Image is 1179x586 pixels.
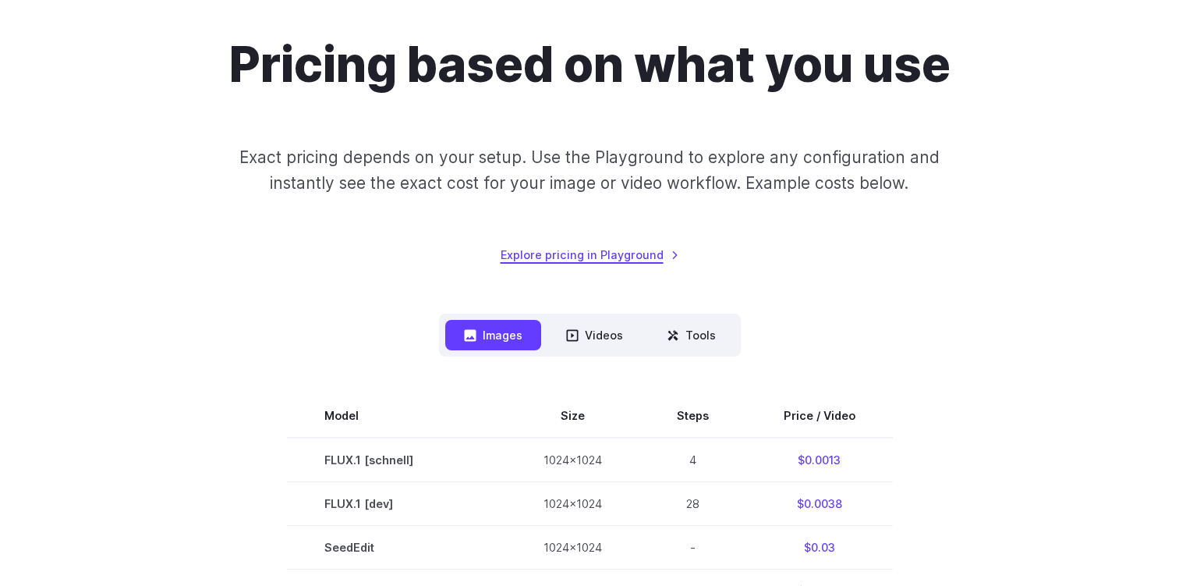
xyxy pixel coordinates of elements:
[287,526,506,570] td: SeedEdit
[746,394,893,438] th: Price / Video
[287,438,506,482] td: FLUX.1 [schnell]
[506,438,639,482] td: 1024x1024
[639,438,746,482] td: 4
[639,526,746,570] td: -
[287,482,506,526] td: FLUX.1 [dev]
[287,394,506,438] th: Model
[506,394,639,438] th: Size
[648,320,735,350] button: Tools
[746,438,893,482] td: $0.0013
[746,526,893,570] td: $0.03
[506,526,639,570] td: 1024x1024
[547,320,642,350] button: Videos
[639,482,746,526] td: 28
[746,482,893,526] td: $0.0038
[639,394,746,438] th: Steps
[506,482,639,526] td: 1024x1024
[229,36,951,94] h1: Pricing based on what you use
[445,320,541,350] button: Images
[210,144,969,197] p: Exact pricing depends on your setup. Use the Playground to explore any configuration and instantl...
[501,246,679,264] a: Explore pricing in Playground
